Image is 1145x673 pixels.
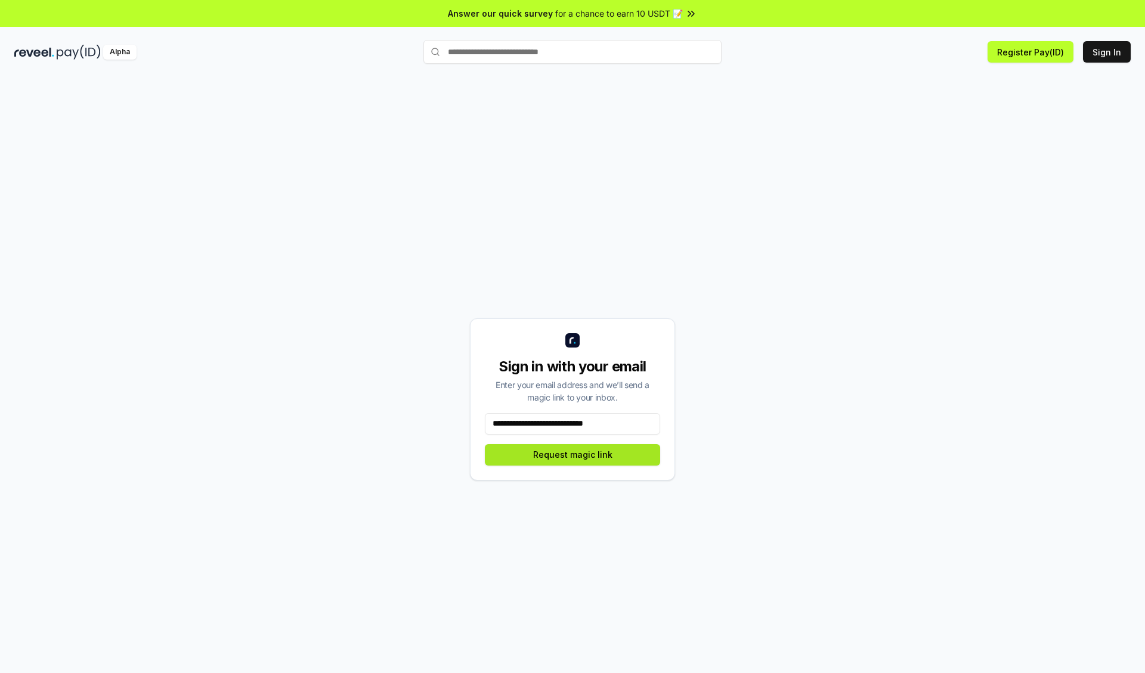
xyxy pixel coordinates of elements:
img: pay_id [57,45,101,60]
img: logo_small [565,333,580,348]
span: Answer our quick survey [448,7,553,20]
button: Sign In [1083,41,1131,63]
div: Alpha [103,45,137,60]
div: Sign in with your email [485,357,660,376]
button: Register Pay(ID) [988,41,1073,63]
button: Request magic link [485,444,660,466]
span: for a chance to earn 10 USDT 📝 [555,7,683,20]
div: Enter your email address and we’ll send a magic link to your inbox. [485,379,660,404]
img: reveel_dark [14,45,54,60]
